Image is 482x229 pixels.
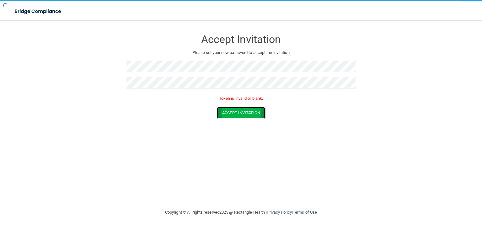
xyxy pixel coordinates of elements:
[131,49,351,56] p: Please set your new password to accept the invitation
[9,5,67,18] img: bridge_compliance_login_screen.278c3ca4.svg
[126,202,356,222] div: Copyright © All rights reserved 2025 @ Rectangle Health | |
[126,34,356,45] h3: Accept Invitation
[126,95,356,102] p: Token is invalid or blank.
[293,210,317,215] a: Terms of Use
[217,107,265,119] button: Accept Invitation
[267,210,292,215] a: Privacy Policy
